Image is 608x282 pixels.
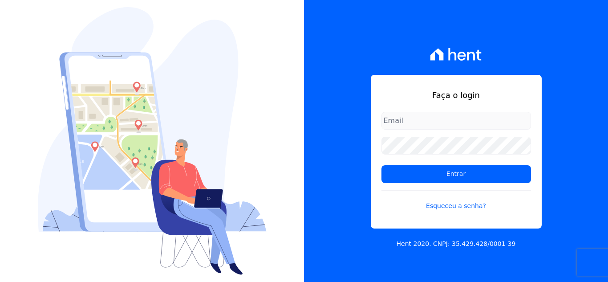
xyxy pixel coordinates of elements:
h1: Faça o login [381,89,531,101]
input: Entrar [381,165,531,183]
input: Email [381,112,531,130]
a: Esqueceu a senha? [381,190,531,211]
img: Login [38,7,267,275]
p: Hent 2020. CNPJ: 35.429.428/0001-39 [397,239,516,249]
